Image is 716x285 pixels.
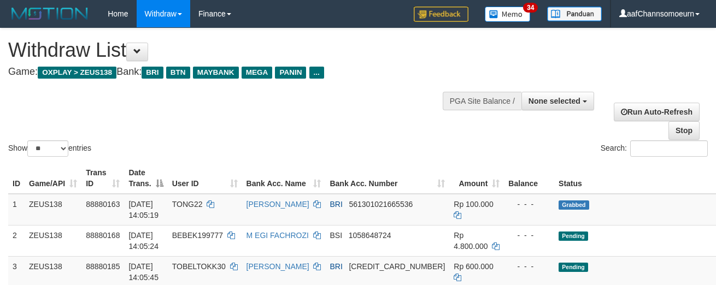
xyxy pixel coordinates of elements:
[443,92,521,110] div: PGA Site Balance /
[521,92,594,110] button: None selected
[247,200,309,209] a: [PERSON_NAME]
[168,163,242,194] th: User ID: activate to sort column ascending
[309,67,324,79] span: ...
[508,230,550,241] div: - - -
[8,67,466,78] h4: Game: Bank:
[166,67,190,79] span: BTN
[559,200,589,210] span: Grabbed
[124,163,167,194] th: Date Trans.: activate to sort column descending
[193,67,239,79] span: MAYBANK
[128,262,159,282] span: [DATE] 14:05:45
[247,231,309,240] a: M EGI FACHROZI
[630,140,708,157] input: Search:
[601,140,708,157] label: Search:
[504,163,554,194] th: Balance
[454,262,493,271] span: Rp 600.000
[523,3,538,13] span: 34
[86,262,120,271] span: 88880185
[8,225,25,256] td: 2
[275,67,306,79] span: PANIN
[8,194,25,225] td: 1
[508,199,550,210] div: - - -
[172,200,203,209] span: TONG22
[8,39,466,61] h1: Withdraw List
[485,7,531,22] img: Button%20Memo.svg
[614,103,700,121] a: Run Auto-Refresh
[325,163,449,194] th: Bank Acc. Number: activate to sort column ascending
[330,200,342,209] span: BRI
[242,67,273,79] span: MEGA
[349,231,391,240] span: Copy 1058648724 to clipboard
[86,200,120,209] span: 88880163
[454,200,493,209] span: Rp 100.000
[8,5,91,22] img: MOTION_logo.png
[128,231,159,251] span: [DATE] 14:05:24
[529,97,580,105] span: None selected
[172,231,223,240] span: BEBEK199777
[247,262,309,271] a: [PERSON_NAME]
[142,67,163,79] span: BRI
[25,163,81,194] th: Game/API: activate to sort column ascending
[86,231,120,240] span: 88880168
[454,231,488,251] span: Rp 4.800.000
[38,67,116,79] span: OXPLAY > ZEUS138
[25,225,81,256] td: ZEUS138
[668,121,700,140] a: Stop
[508,261,550,272] div: - - -
[172,262,226,271] span: TOBELTOKK30
[242,163,326,194] th: Bank Acc. Name: activate to sort column ascending
[330,262,342,271] span: BRI
[349,200,413,209] span: Copy 561301021665536 to clipboard
[547,7,602,21] img: panduan.png
[128,200,159,219] span: [DATE] 14:05:19
[449,163,504,194] th: Amount: activate to sort column ascending
[559,231,588,241] span: Pending
[25,194,81,225] td: ZEUS138
[8,163,25,194] th: ID
[27,140,68,157] select: Showentries
[330,231,342,240] span: BSI
[414,7,468,22] img: Feedback.jpg
[349,262,445,271] span: Copy 590001010571507 to clipboard
[81,163,124,194] th: Trans ID: activate to sort column ascending
[559,263,588,272] span: Pending
[8,140,91,157] label: Show entries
